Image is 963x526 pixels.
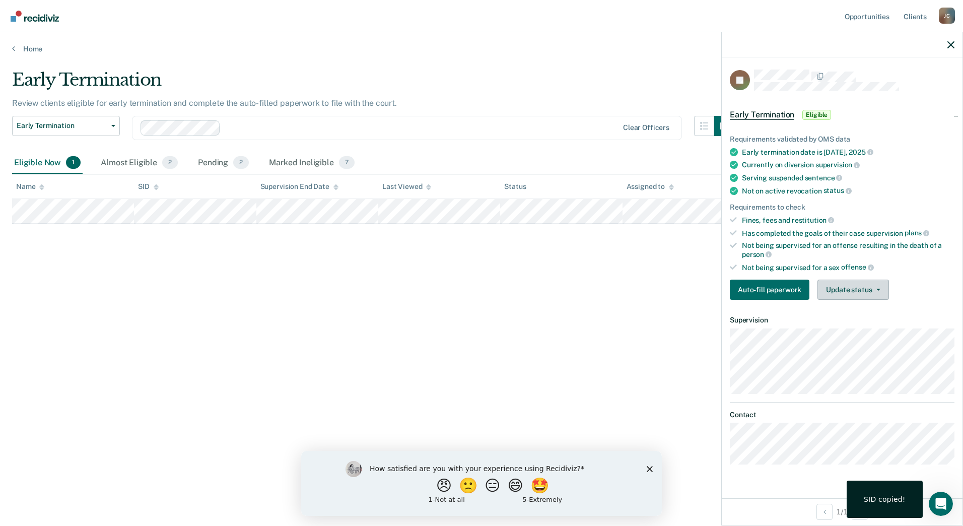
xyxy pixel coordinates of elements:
[742,160,954,169] div: Currently on diversion
[196,152,251,174] div: Pending
[267,152,357,174] div: Marked Ineligible
[939,8,955,24] div: J C
[792,216,834,224] span: restitution
[16,182,44,191] div: Name
[627,182,674,191] div: Assigned to
[742,250,772,258] span: person
[929,492,953,516] iframe: Intercom live chat
[12,70,734,98] div: Early Termination
[504,182,526,191] div: Status
[742,216,954,225] div: Fines, fees and
[730,203,954,212] div: Requirements to check
[730,280,809,300] button: Auto-fill paperwork
[623,123,669,132] div: Clear officers
[233,156,249,169] span: 2
[730,411,954,419] dt: Contact
[339,156,355,169] span: 7
[802,110,831,120] span: Eligible
[742,173,954,182] div: Serving suspended
[12,152,83,174] div: Eligible Now
[805,174,843,182] span: sentence
[823,186,852,194] span: status
[66,156,81,169] span: 1
[742,229,954,238] div: Has completed the goals of their case supervision
[742,241,954,258] div: Not being supervised for an offense resulting in the death of a
[162,156,178,169] span: 2
[99,152,180,174] div: Almost Eligible
[301,451,662,516] iframe: Survey by Kim from Recidiviz
[12,44,951,53] a: Home
[742,148,954,157] div: Early termination date is [DATE],
[730,280,813,300] a: Navigate to form link
[17,121,107,130] span: Early Termination
[722,498,962,525] div: 1 / 1
[815,161,860,169] span: supervision
[11,11,59,22] img: Recidiviz
[817,280,888,300] button: Update status
[864,495,906,504] div: SID copied!
[722,99,962,131] div: Early TerminationEligible
[905,229,929,237] span: plans
[730,316,954,324] dt: Supervision
[12,98,397,108] p: Review clients eligible for early termination and complete the auto-filled paperwork to file with...
[730,135,954,144] div: Requirements validated by OMS data
[816,504,833,520] button: Previous Opportunity
[939,8,955,24] button: Profile dropdown button
[841,263,874,271] span: offense
[260,182,338,191] div: Supervision End Date
[382,182,431,191] div: Last Viewed
[730,110,794,120] span: Early Termination
[138,182,159,191] div: SID
[742,263,954,272] div: Not being supervised for a sex
[742,186,954,195] div: Not on active revocation
[849,148,873,156] span: 2025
